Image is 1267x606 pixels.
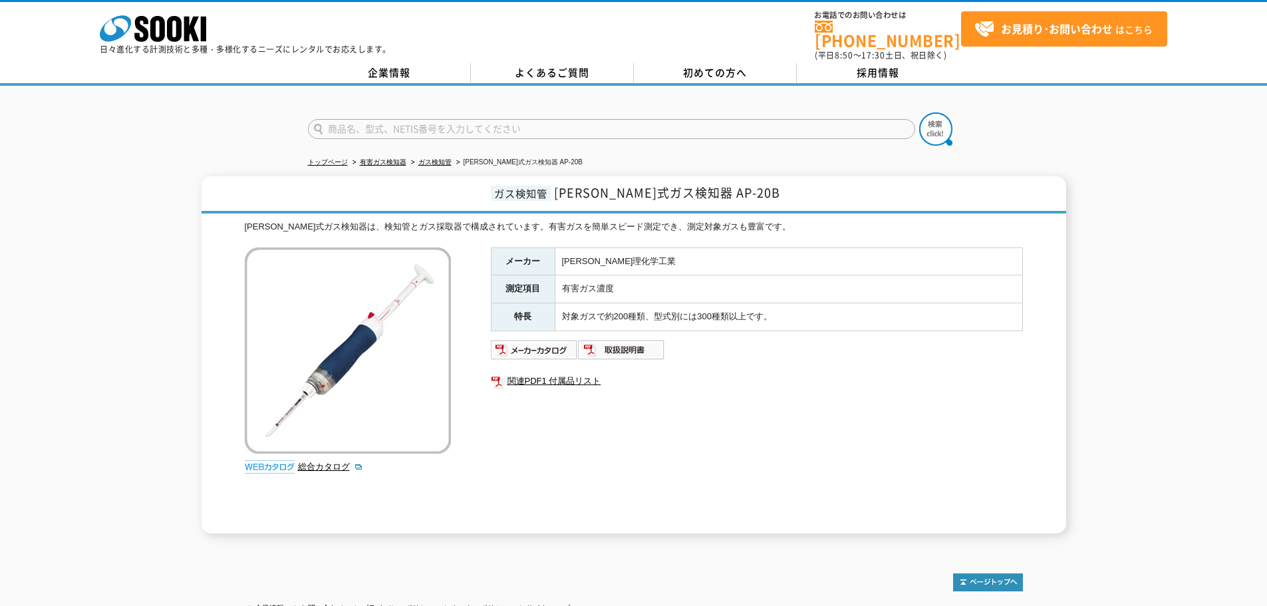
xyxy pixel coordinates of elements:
[245,220,1023,234] div: [PERSON_NAME]式ガス検知器は、検知管とガス採取器で構成されています。有害ガスを簡単スピード測定でき、測定対象ガスも豊富です。
[919,112,952,146] img: btn_search.png
[245,460,295,474] img: webカタログ
[298,462,363,472] a: 総合カタログ
[953,573,1023,591] img: トップページへ
[308,119,915,139] input: 商品名、型式、NETIS番号を入力してください
[815,11,961,19] span: お電話でのお問い合わせは
[555,303,1022,331] td: 対象ガスで約200種類、型式別には300種類以上です。
[245,247,451,454] img: 北川式ガス検知器 AP-20B
[491,339,578,361] img: メーカーカタログ
[961,11,1167,47] a: お見積り･お問い合わせはこちら
[454,156,583,170] li: [PERSON_NAME]式ガス検知器 AP-20B
[360,158,406,166] a: 有害ガス検知器
[100,45,391,53] p: 日々進化する計測技術と多種・多様化するニーズにレンタルでお応えします。
[555,247,1022,275] td: [PERSON_NAME]理化学工業
[491,373,1023,390] a: 関連PDF1 付属品リスト
[491,247,555,275] th: メーカー
[578,339,665,361] img: 取扱説明書
[491,303,555,331] th: 特長
[835,49,853,61] span: 8:50
[634,63,797,83] a: 初めての方へ
[471,63,634,83] a: よくあるご質問
[683,65,747,80] span: 初めての方へ
[1001,21,1113,37] strong: お見積り･お問い合わせ
[797,63,960,83] a: 採用情報
[491,186,551,201] span: ガス検知管
[308,63,471,83] a: 企業情報
[491,348,578,358] a: メーカーカタログ
[578,348,665,358] a: 取扱説明書
[308,158,348,166] a: トップページ
[974,19,1153,39] span: はこちら
[554,184,780,202] span: [PERSON_NAME]式ガス検知器 AP-20B
[861,49,885,61] span: 17:30
[418,158,452,166] a: ガス検知管
[815,21,961,48] a: [PHONE_NUMBER]
[815,49,946,61] span: (平日 ～ 土日、祝日除く)
[555,275,1022,303] td: 有害ガス濃度
[491,275,555,303] th: 測定項目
